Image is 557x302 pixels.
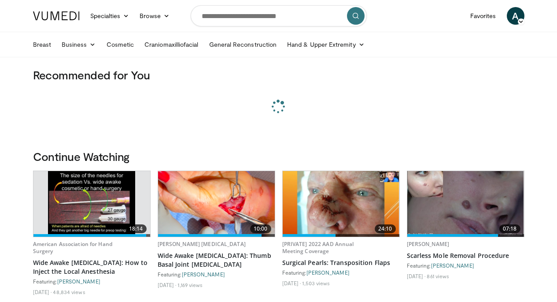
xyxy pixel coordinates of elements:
[57,278,100,284] a: [PERSON_NAME]
[250,224,271,233] span: 10:00
[139,36,203,53] a: Craniomaxilliofacial
[191,5,367,26] input: Search topics, interventions
[33,11,80,20] img: VuMedi Logo
[158,281,177,288] li: [DATE]
[507,7,524,25] a: A
[375,224,396,233] span: 24:10
[302,280,330,287] li: 1,503 views
[282,258,400,267] a: Surgical Pearls: Transposition Flaps
[427,272,449,280] li: 861 views
[158,251,275,269] a: Wide Awake [MEDICAL_DATA]: Thumb Basal Joint [MEDICAL_DATA]
[33,171,150,237] a: 18:14
[407,262,524,269] div: Featuring:
[33,240,112,255] a: American Association for Hand Surgery
[28,36,56,53] a: Breast
[158,171,275,237] img: 224847ca-dbea-4379-ba56-dd9ddb5e56d3.png.620x360_q85_upscale.png
[33,149,524,164] h3: Continue Watching
[499,224,520,233] span: 07:18
[33,68,524,82] h3: Recommended for You
[177,281,203,288] li: 1,169 views
[53,288,85,295] li: 48,834 views
[282,269,400,276] div: Featuring:
[204,36,282,53] a: General Reconstruction
[125,224,147,233] span: 18:14
[407,171,524,237] img: bef4b0ed-0911-4397-8be8-0e4774d2267e.620x360_q85_upscale.jpg
[85,7,135,25] a: Specialties
[407,171,524,237] a: 07:18
[33,288,52,295] li: [DATE]
[282,240,354,255] a: [PRIVATE] 2022 AAD Annual Meeting Coverage
[33,258,151,276] a: Wide Awake [MEDICAL_DATA]: How to Inject the Local Anesthesia
[282,280,301,287] li: [DATE]
[48,171,136,237] img: Q2xRg7exoPLTwO8X4xMDoxOjBrO-I4W8_1.620x360_q85_upscale.jpg
[56,36,101,53] a: Business
[306,269,350,276] a: [PERSON_NAME]
[134,7,175,25] a: Browse
[431,262,474,268] a: [PERSON_NAME]
[407,251,524,260] a: Scarless Mole Removal Procedure
[158,271,275,278] div: Featuring:
[101,36,140,53] a: Cosmetic
[158,240,246,248] a: [PERSON_NAME] [MEDICAL_DATA]
[465,7,502,25] a: Favorites
[33,278,151,285] div: Featuring:
[407,240,450,248] a: [PERSON_NAME]
[182,271,225,277] a: [PERSON_NAME]
[407,272,426,280] li: [DATE]
[158,171,275,237] a: 10:00
[283,171,399,237] a: 24:10
[283,171,399,237] img: 34a6130a-2cb0-4225-a9ef-c7b164b4751c.620x360_q85_upscale.jpg
[282,36,370,53] a: Hand & Upper Extremity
